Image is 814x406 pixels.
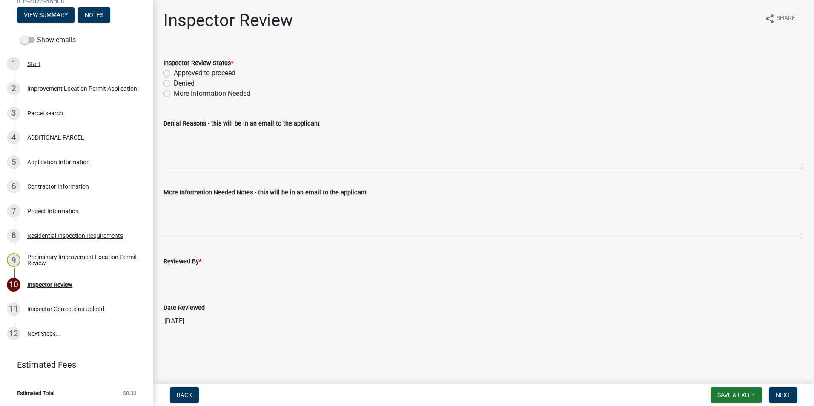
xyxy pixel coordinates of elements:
div: Inspector Corrections Upload [27,306,104,312]
div: 11 [7,302,20,316]
div: ADDITIONAL PARCEL [27,134,84,140]
button: Next [769,387,797,403]
label: Show emails [20,35,76,45]
wm-modal-confirm: Summary [17,12,75,19]
div: 7 [7,204,20,218]
label: Denied [174,78,195,89]
div: 6 [7,180,20,193]
div: Residential Inspection Requirements [27,233,123,239]
label: Approved to proceed [174,68,235,78]
a: Estimated Fees [7,356,140,373]
h1: Inspector Review [163,10,293,31]
span: Estimated Total [17,390,54,396]
label: More Information Needed [174,89,250,99]
div: Contractor Information [27,183,89,189]
div: Inspector Review [27,282,72,288]
div: 9 [7,253,20,267]
label: Denial Reasons - this will be in an email to the applicant [163,121,320,127]
i: share [765,14,775,24]
label: More Information Needed Notes - this will be in an email to the applicant [163,190,367,196]
div: 2 [7,82,20,95]
wm-modal-confirm: Notes [78,12,110,19]
div: 5 [7,155,20,169]
div: Start [27,61,40,67]
div: Preliminary Improvement Location Permit Review [27,254,140,266]
button: Save & Exit [711,387,762,403]
label: Date Reviewed [163,305,205,311]
div: Improvement Location Permit Application [27,86,137,91]
div: 8 [7,229,20,243]
div: 4 [7,131,20,144]
button: Notes [78,7,110,23]
label: Inspector Review Status [163,60,233,66]
button: View Summary [17,7,75,23]
button: shareShare [758,10,802,27]
div: Project Information [27,208,79,214]
button: Back [170,387,199,403]
div: 10 [7,278,20,292]
span: $0.00 [123,390,136,396]
div: Application Information [27,159,90,165]
span: Back [177,392,192,398]
span: Share [777,14,795,24]
div: Parcel search [27,110,63,116]
span: Next [776,392,791,398]
div: 3 [7,106,20,120]
div: 1 [7,57,20,71]
span: Save & Exit [717,392,750,398]
div: 12 [7,327,20,340]
label: Reviewed By [163,259,201,265]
